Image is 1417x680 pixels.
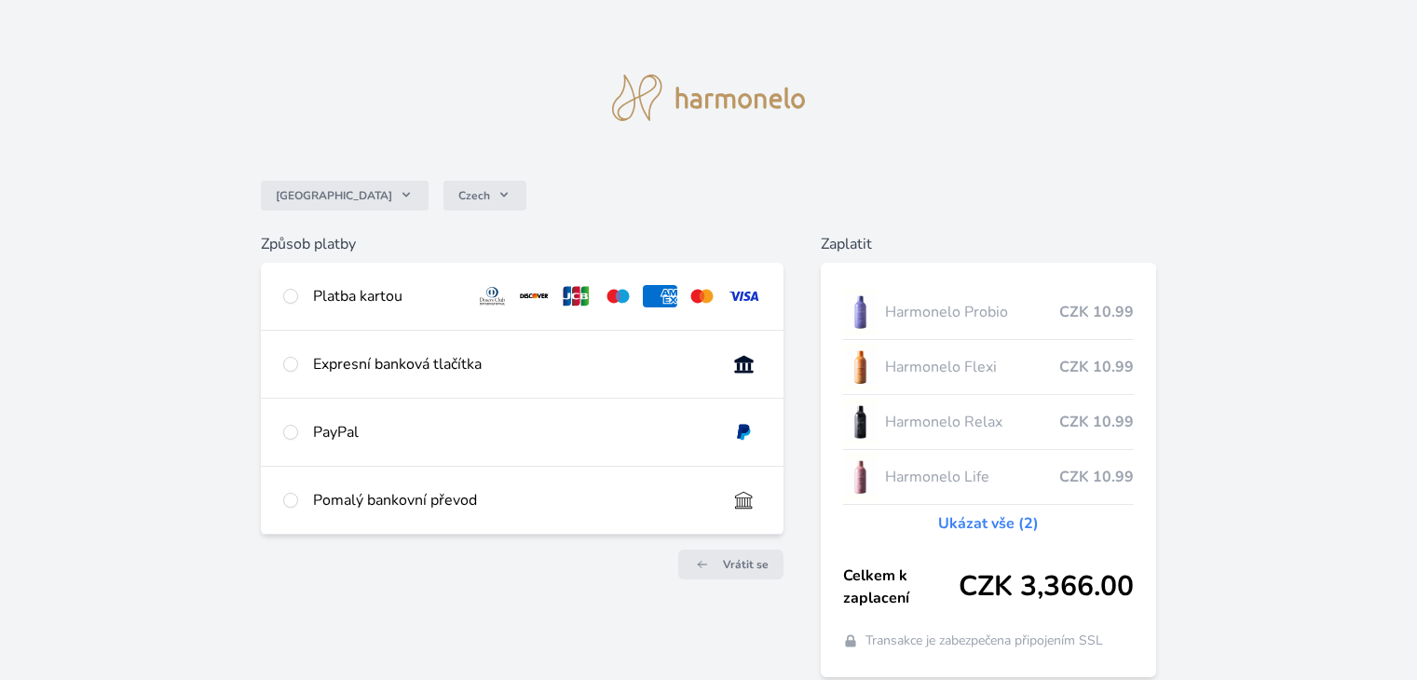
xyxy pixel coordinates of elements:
[261,181,429,211] button: [GEOGRAPHIC_DATA]
[313,285,460,307] div: Platba kartou
[313,353,711,375] div: Expresní banková tlačítka
[313,489,711,511] div: Pomalý bankovní převod
[865,632,1103,650] span: Transakce je zabezpečena připojením SSL
[843,344,879,390] img: CLEAN_FLEXI_se_stinem_x-hi_(1)-lo.jpg
[612,75,806,121] img: logo.svg
[885,301,1058,323] span: Harmonelo Probio
[821,233,1156,255] h6: Zaplatit
[261,233,783,255] h6: Způsob platby
[723,557,769,572] span: Vrátit se
[885,466,1058,488] span: Harmonelo Life
[727,353,761,375] img: onlineBanking_CZ.svg
[727,489,761,511] img: bankTransfer_IBAN.svg
[843,454,879,500] img: CLEAN_LIFE_se_stinem_x-lo.jpg
[1059,301,1134,323] span: CZK 10.99
[1059,356,1134,378] span: CZK 10.99
[678,550,783,579] a: Vrátit se
[938,512,1039,535] a: Ukázat vše (2)
[727,285,761,307] img: visa.svg
[313,421,711,443] div: PayPal
[601,285,635,307] img: maestro.svg
[959,570,1134,604] span: CZK 3,366.00
[885,411,1058,433] span: Harmonelo Relax
[843,399,879,445] img: CLEAN_RELAX_se_stinem_x-lo.jpg
[843,289,879,335] img: CLEAN_PROBIO_se_stinem_x-lo.jpg
[685,285,719,307] img: mc.svg
[443,181,526,211] button: Czech
[885,356,1058,378] span: Harmonelo Flexi
[1059,411,1134,433] span: CZK 10.99
[643,285,677,307] img: amex.svg
[276,188,392,203] span: [GEOGRAPHIC_DATA]
[475,285,510,307] img: diners.svg
[1059,466,1134,488] span: CZK 10.99
[727,421,761,443] img: paypal.svg
[517,285,552,307] img: discover.svg
[458,188,490,203] span: Czech
[843,564,959,609] span: Celkem k zaplacení
[559,285,593,307] img: jcb.svg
